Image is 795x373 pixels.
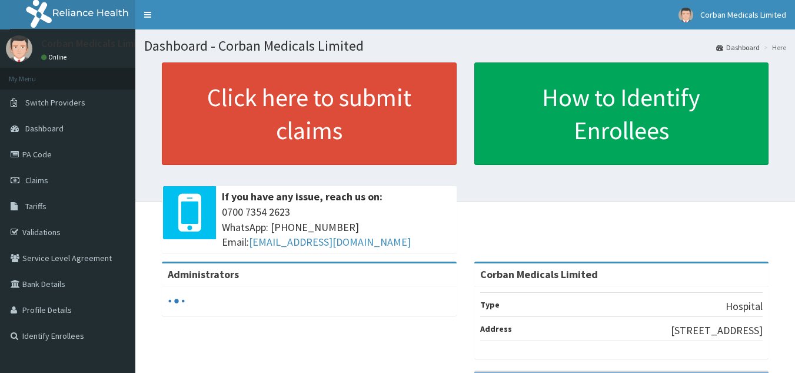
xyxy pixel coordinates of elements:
[222,204,451,250] span: 0700 7354 2623 WhatsApp: [PHONE_NUMBER] Email:
[222,190,382,203] b: If you have any issue, reach us on:
[25,201,46,212] span: Tariffs
[678,8,693,22] img: User Image
[25,123,64,134] span: Dashboard
[25,175,48,186] span: Claims
[474,62,769,165] a: How to Identify Enrollees
[162,62,457,165] a: Click here to submit claims
[6,35,32,62] img: User Image
[144,38,786,54] h1: Dashboard - Corban Medicals Limited
[480,299,500,310] b: Type
[716,42,760,52] a: Dashboard
[726,299,763,314] p: Hospital
[41,53,69,61] a: Online
[480,324,512,334] b: Address
[761,42,786,52] li: Here
[41,38,152,49] p: Corban Medicals Limited
[168,268,239,281] b: Administrators
[168,292,185,310] svg: audio-loading
[480,268,598,281] strong: Corban Medicals Limited
[25,97,85,108] span: Switch Providers
[249,235,411,249] a: [EMAIL_ADDRESS][DOMAIN_NAME]
[700,9,786,20] span: Corban Medicals Limited
[671,323,763,338] p: [STREET_ADDRESS]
